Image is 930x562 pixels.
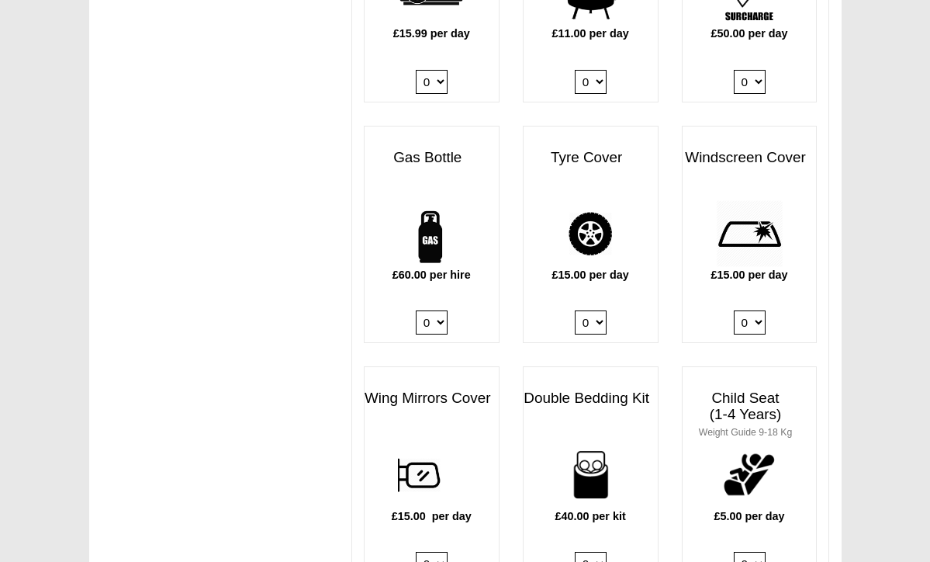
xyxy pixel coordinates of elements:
h3: Tyre Cover [524,142,658,174]
b: £5.00 per day [714,510,784,522]
h3: Child Seat (1-4 Years) [683,383,817,446]
b: £15.00 per day [392,510,472,522]
b: £15.00 per day [552,269,629,281]
img: wing.png [398,441,465,508]
img: bedding-for-two.png [557,441,624,508]
h3: Windscreen Cover [683,142,817,174]
img: gas-bottle.png [398,200,465,267]
b: £50.00 per day [710,27,787,40]
img: child.png [716,441,783,508]
img: windscreen.png [716,200,783,267]
img: tyre.png [557,200,624,267]
b: £15.00 per day [710,269,787,281]
b: £15.99 per day [393,27,470,40]
h3: Gas Bottle [365,142,499,174]
h3: Double Bedding Kit [524,383,658,415]
b: £40.00 per kit [555,510,626,522]
b: £11.00 per day [552,27,629,40]
h3: Wing Mirrors Cover [365,383,499,415]
small: Weight Guide 9-18 Kg [699,427,792,438]
b: £60.00 per hire [392,269,471,281]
